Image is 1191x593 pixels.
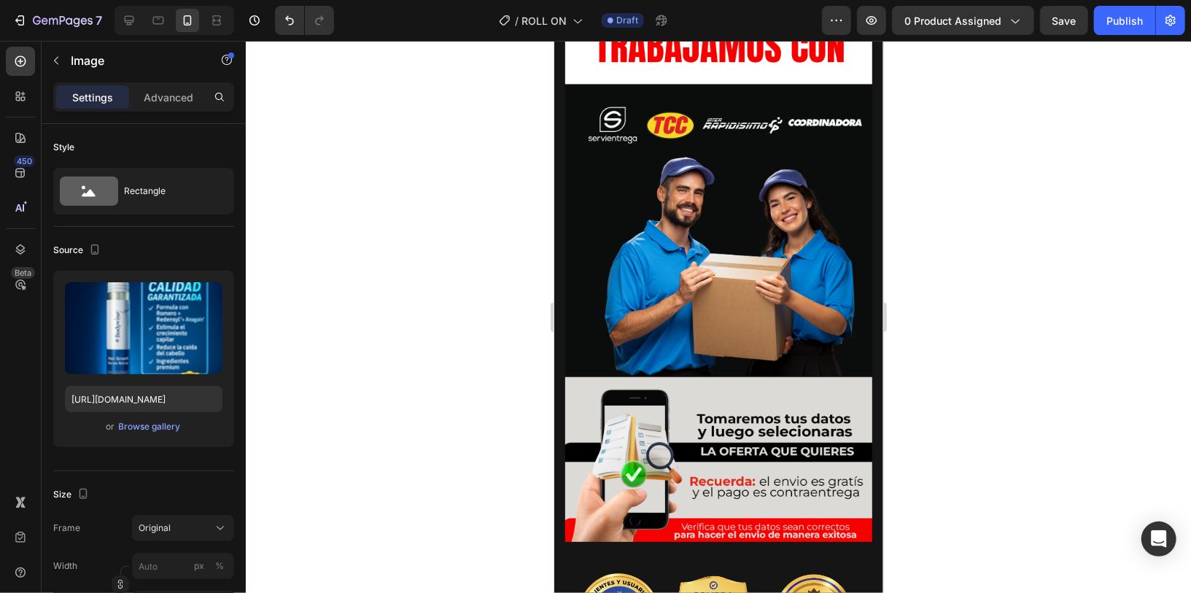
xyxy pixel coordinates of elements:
[521,13,567,28] span: ROLL ON
[275,6,334,35] div: Undo/Redo
[1106,13,1143,28] div: Publish
[892,6,1034,35] button: 0 product assigned
[211,557,228,575] button: px
[515,13,519,28] span: /
[616,14,638,27] span: Draft
[904,13,1001,28] span: 0 product assigned
[124,174,213,208] div: Rectangle
[554,41,883,593] iframe: Design area
[71,52,195,69] p: Image
[53,485,92,505] div: Size
[190,557,208,575] button: %
[11,267,35,279] div: Beta
[53,559,77,573] label: Width
[106,418,115,435] span: or
[194,559,204,573] div: px
[1040,6,1088,35] button: Save
[53,141,74,154] div: Style
[96,12,102,29] p: 7
[132,515,234,541] button: Original
[14,155,35,167] div: 450
[1141,522,1176,557] div: Open Intercom Messenger
[53,522,80,535] label: Frame
[53,241,104,260] div: Source
[1052,15,1076,27] span: Save
[119,420,181,433] div: Browse gallery
[72,90,113,105] p: Settings
[65,282,222,374] img: preview-image
[1094,6,1155,35] button: Publish
[65,386,222,412] input: https://example.com/image.jpg
[144,90,193,105] p: Advanced
[215,559,224,573] div: %
[132,553,234,579] input: px%
[139,522,171,535] span: Original
[118,419,182,434] button: Browse gallery
[6,6,109,35] button: 7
